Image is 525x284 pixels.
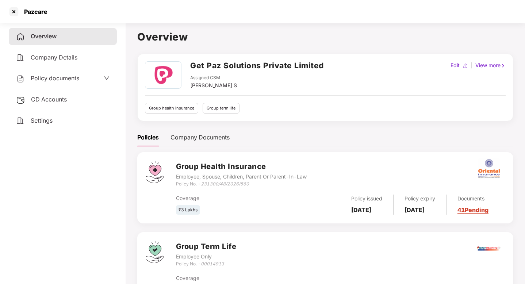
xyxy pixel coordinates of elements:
div: [PERSON_NAME] S [190,81,237,89]
h2: Get Paz Solutions Private Limited [190,60,324,72]
b: [DATE] [405,206,425,214]
div: Policy issued [351,195,382,203]
img: Pazcare_Logo.png [146,62,180,88]
img: rightIcon [501,63,506,68]
img: svg+xml;base64,PHN2ZyB4bWxucz0iaHR0cDovL3d3dy53My5vcmcvMjAwMC9zdmciIHdpZHRoPSIyNCIgaGVpZ2h0PSIyNC... [16,32,25,41]
span: CD Accounts [31,96,67,103]
a: 41 Pending [457,206,488,214]
h3: Group Health Insurance [176,161,307,172]
div: Coverage [176,194,286,202]
h1: Overview [137,29,513,45]
div: Pazcare [20,8,47,15]
div: Policy expiry [405,195,435,203]
img: svg+xml;base64,PHN2ZyB4bWxucz0iaHR0cDovL3d3dy53My5vcmcvMjAwMC9zdmciIHdpZHRoPSI0Ny43MTQiIGhlaWdodD... [146,241,164,263]
img: svg+xml;base64,PHN2ZyB4bWxucz0iaHR0cDovL3d3dy53My5vcmcvMjAwMC9zdmciIHdpZHRoPSIyNCIgaGVpZ2h0PSIyNC... [16,53,25,62]
img: editIcon [463,63,468,68]
span: down [104,75,110,81]
i: 00014913 [201,261,224,266]
span: Company Details [31,54,77,61]
div: Policies [137,133,159,142]
div: Policy No. - [176,261,237,268]
div: Assigned CSM [190,74,237,81]
div: Company Documents [170,133,230,142]
img: oi.png [476,156,502,181]
i: 231300/48/2026/560 [201,181,249,187]
div: Policy No. - [176,181,307,188]
div: Edit [449,61,461,69]
img: svg+xml;base64,PHN2ZyB4bWxucz0iaHR0cDovL3d3dy53My5vcmcvMjAwMC9zdmciIHdpZHRoPSIyNCIgaGVpZ2h0PSIyNC... [16,74,25,83]
div: Employee, Spouse, Children, Parent Or Parent-In-Law [176,173,307,181]
span: Settings [31,117,53,124]
div: Coverage [176,274,286,282]
img: svg+xml;base64,PHN2ZyB4bWxucz0iaHR0cDovL3d3dy53My5vcmcvMjAwMC9zdmciIHdpZHRoPSI0Ny43MTQiIGhlaWdodD... [146,161,164,183]
img: iciciprud.png [476,236,502,261]
div: ₹3 Lakhs [176,205,200,215]
div: Documents [457,195,488,203]
b: [DATE] [351,206,371,214]
div: Group term life [203,103,239,114]
span: Overview [31,32,57,40]
img: svg+xml;base64,PHN2ZyB4bWxucz0iaHR0cDovL3d3dy53My5vcmcvMjAwMC9zdmciIHdpZHRoPSIyNCIgaGVpZ2h0PSIyNC... [16,116,25,125]
span: Policy documents [31,74,79,82]
div: | [469,61,474,69]
div: Group health insurance [145,103,198,114]
img: svg+xml;base64,PHN2ZyB3aWR0aD0iMjUiIGhlaWdodD0iMjQiIHZpZXdCb3g9IjAgMCAyNSAyNCIgZmlsbD0ibm9uZSIgeG... [16,96,25,104]
div: Employee Only [176,253,237,261]
h3: Group Term Life [176,241,237,252]
div: View more [474,61,507,69]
